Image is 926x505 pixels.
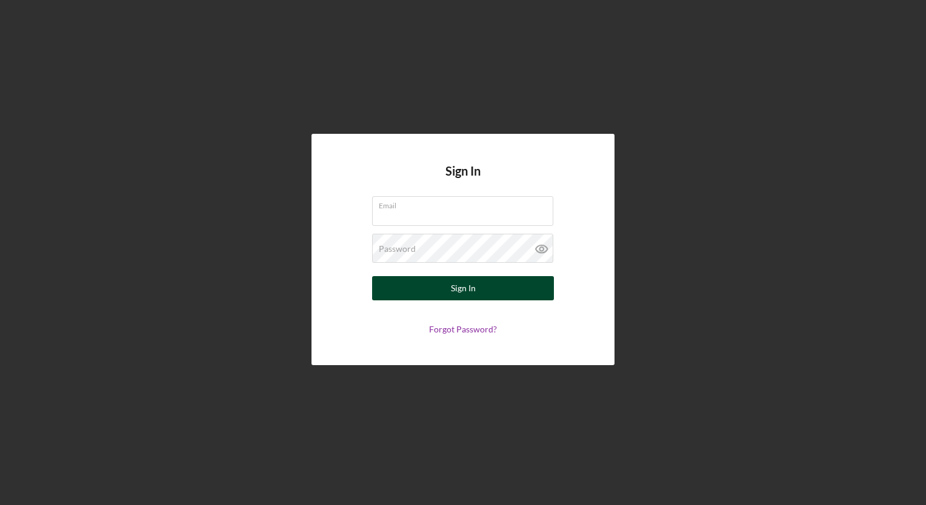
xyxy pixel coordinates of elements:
a: Forgot Password? [429,324,497,334]
div: Sign In [451,276,476,300]
button: Sign In [372,276,554,300]
h4: Sign In [445,164,481,196]
label: Password [379,244,416,254]
label: Email [379,197,553,210]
